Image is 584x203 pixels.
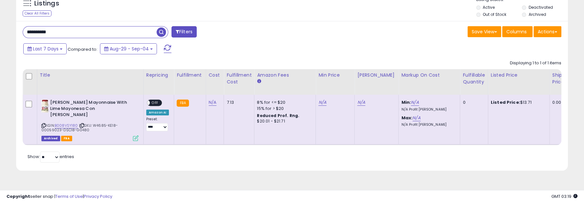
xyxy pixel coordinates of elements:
[146,72,171,79] div: Repricing
[40,72,141,79] div: Title
[510,60,561,66] div: Displaying 1 to 1 of 1 items
[41,136,60,141] span: Listings that have been deleted from Seller Central
[55,123,78,128] a: B008VSY180
[226,72,251,85] div: Fulfillment Cost
[177,100,189,107] small: FBA
[502,26,533,37] button: Columns
[506,28,527,35] span: Columns
[209,99,216,106] a: N/A
[528,12,546,17] label: Archived
[318,99,326,106] a: N/A
[257,72,313,79] div: Amazon Fees
[257,113,299,118] b: Reduced Prof. Rng.
[357,99,365,106] a: N/A
[534,26,561,37] button: Actions
[150,100,160,106] span: OFF
[23,10,51,16] div: Clear All Filters
[146,117,169,131] div: Preset:
[411,99,419,106] a: N/A
[413,115,420,121] a: N/A
[41,100,49,112] img: 51Nl-s33BBL._SL40_.jpg
[41,100,138,140] div: ASIN:
[6,193,30,199] strong: Copyright
[399,69,460,95] th: The percentage added to the cost of goods (COGS) that forms the calculator for Min & Max prices.
[257,100,311,105] div: 8% for <= $20
[257,119,311,124] div: $20.01 - $21.71
[33,46,59,52] span: Last 7 Days
[257,106,311,112] div: 15% for > $20
[357,72,396,79] div: [PERSON_NAME]
[482,5,494,10] label: Active
[318,72,352,79] div: Min Price
[401,72,457,79] div: Markup on Cost
[257,79,261,84] small: Amazon Fees.
[551,193,578,199] span: 2025-09-12 03:19 GMT
[552,100,563,105] div: 0.00
[41,123,118,133] span: | SKU: W4685-KE18-00059023-DSC18-G0480
[528,5,553,10] label: Deactivated
[84,193,112,199] a: Privacy Policy
[55,193,83,199] a: Terms of Use
[401,115,413,121] b: Max:
[491,72,547,79] div: Listed Price
[177,72,203,79] div: Fulfillment
[100,43,157,54] button: Aug-29 - Sep-04
[171,26,197,37] button: Filters
[491,100,545,105] div: $13.71
[491,99,520,105] b: Listed Price:
[482,12,506,17] label: Out of Stock
[463,100,483,105] div: 0
[468,26,501,37] button: Save View
[61,136,72,141] span: FBA
[401,107,455,112] p: N/A Profit [PERSON_NAME]
[68,46,97,52] span: Compared to:
[401,99,411,105] b: Min:
[463,72,485,85] div: Fulfillable Quantity
[28,154,74,160] span: Show: entries
[401,123,455,127] p: N/A Profit [PERSON_NAME]
[6,194,112,200] div: seller snap | |
[226,100,249,105] div: 7.13
[146,110,169,115] div: Amazon AI
[50,100,129,119] b: [PERSON_NAME] Mayonnaise With Lime Mayonesa Con [PERSON_NAME]
[209,72,221,79] div: Cost
[110,46,149,52] span: Aug-29 - Sep-04
[552,72,565,85] div: Ship Price
[23,43,67,54] button: Last 7 Days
